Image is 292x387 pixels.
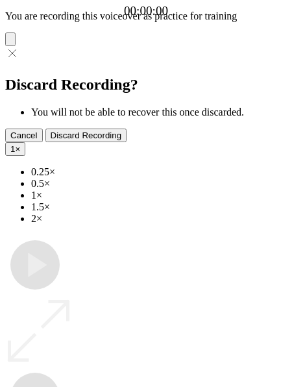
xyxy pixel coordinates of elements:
li: 0.25× [31,166,287,178]
li: 0.5× [31,178,287,190]
button: 1× [5,142,25,156]
h2: Discard Recording? [5,76,287,94]
a: 00:00:00 [124,4,168,18]
li: You will not be able to recover this once discarded. [31,106,287,118]
button: Discard Recording [45,129,127,142]
span: 1 [10,144,15,154]
li: 2× [31,213,287,225]
p: You are recording this voiceover as practice for training [5,10,287,22]
button: Cancel [5,129,43,142]
li: 1.5× [31,201,287,213]
li: 1× [31,190,287,201]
